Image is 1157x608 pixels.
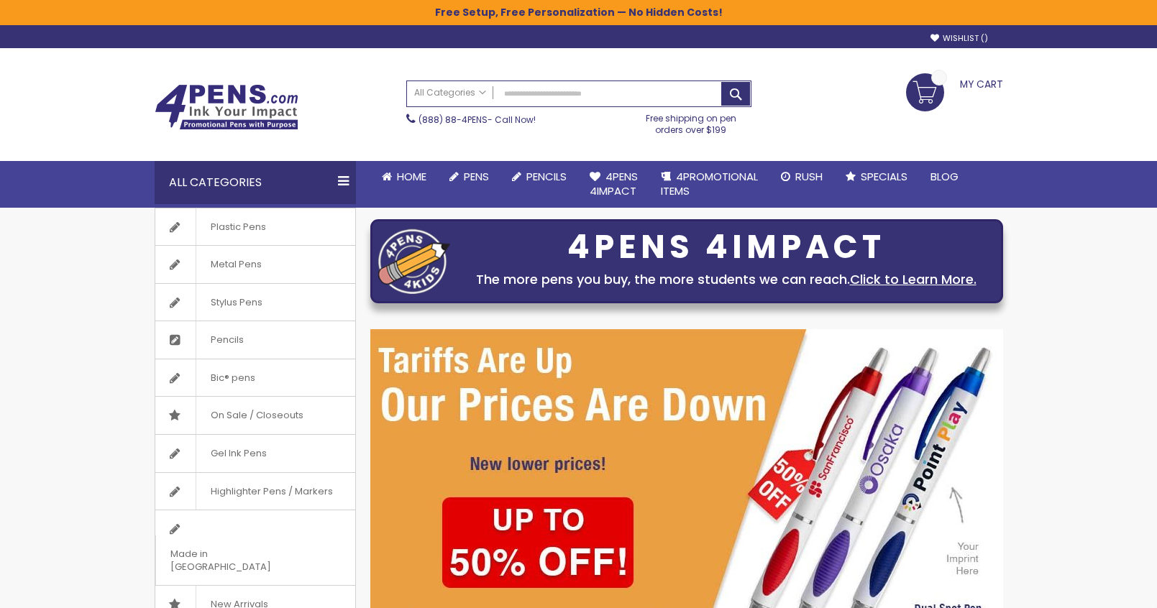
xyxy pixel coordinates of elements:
a: Rush [769,161,834,193]
div: Free shipping on pen orders over $199 [631,107,751,136]
a: Highlighter Pens / Markers [155,473,355,510]
span: Made in [GEOGRAPHIC_DATA] [155,535,319,585]
a: On Sale / Closeouts [155,397,355,434]
img: four_pen_logo.png [378,229,450,294]
a: Pencils [500,161,578,193]
span: Pencils [526,169,567,184]
span: All Categories [414,87,486,98]
span: Gel Ink Pens [196,435,281,472]
a: Click to Learn More. [850,270,977,288]
span: Rush [795,169,823,184]
span: On Sale / Closeouts [196,397,318,434]
a: Gel Ink Pens [155,435,355,472]
span: Metal Pens [196,246,276,283]
span: 4PROMOTIONAL ITEMS [661,169,758,198]
a: Stylus Pens [155,284,355,321]
a: Pencils [155,321,355,359]
span: Home [397,169,426,184]
a: Wishlist [930,33,988,44]
span: Blog [930,169,959,184]
a: Bic® pens [155,359,355,397]
div: The more pens you buy, the more students we can reach. [457,270,995,290]
span: Highlighter Pens / Markers [196,473,347,510]
a: Made in [GEOGRAPHIC_DATA] [155,510,355,585]
a: Plastic Pens [155,208,355,246]
a: 4Pens4impact [578,161,649,208]
a: Specials [834,161,919,193]
a: Blog [919,161,970,193]
a: Metal Pens [155,246,355,283]
span: Plastic Pens [196,208,280,246]
span: Pens [464,169,489,184]
a: (888) 88-4PENS [419,114,488,126]
a: Pens [438,161,500,193]
div: All Categories [155,161,356,204]
span: Stylus Pens [196,284,277,321]
span: - Call Now! [419,114,536,126]
img: 4Pens Custom Pens and Promotional Products [155,84,298,130]
span: 4Pens 4impact [590,169,638,198]
span: Specials [861,169,907,184]
a: 4PROMOTIONALITEMS [649,161,769,208]
div: 4PENS 4IMPACT [457,232,995,262]
span: Bic® pens [196,359,270,397]
span: Pencils [196,321,258,359]
a: All Categories [407,81,493,105]
a: Home [370,161,438,193]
